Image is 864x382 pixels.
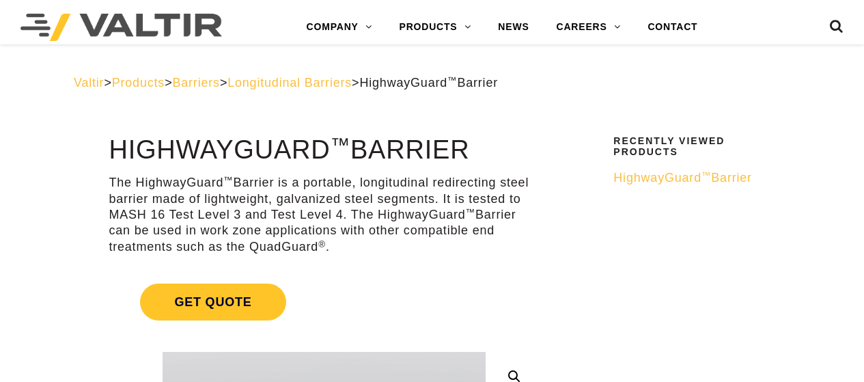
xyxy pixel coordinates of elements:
span: HighwayGuard Barrier [359,76,498,90]
a: CONTACT [634,14,711,41]
div: > > > > [74,75,790,91]
sup: ® [318,239,326,249]
sup: ™ [701,170,711,180]
a: CAREERS [543,14,635,41]
sup: ™ [447,75,457,85]
sup: ™ [331,134,350,156]
a: Valtir [74,76,104,90]
a: Get Quote [109,267,539,337]
a: NEWS [484,14,542,41]
p: The HighwayGuard Barrier is a portable, longitudinal redirecting steel barrier made of lightweigh... [109,175,539,255]
h2: Recently Viewed Products [613,136,781,157]
a: HighwayGuard™Barrier [613,170,781,186]
a: PRODUCTS [386,14,485,41]
h1: HighwayGuard Barrier [109,136,539,165]
a: Barriers [172,76,219,90]
sup: ™ [223,175,233,185]
span: HighwayGuard Barrier [613,171,752,185]
sup: ™ [466,207,475,217]
a: Products [112,76,165,90]
a: COMPANY [293,14,386,41]
span: Get Quote [140,284,285,320]
img: Valtir [20,14,222,41]
a: Longitudinal Barriers [227,76,352,90]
